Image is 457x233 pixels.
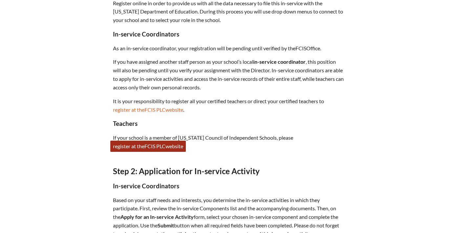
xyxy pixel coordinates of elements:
[295,45,306,51] span: FCIS
[113,58,344,92] p: If you have assigned another staff person as your school’s local , this position will also be pen...
[113,44,344,53] p: As an in-service coordinator, your registration will be pending until verified by the Office.
[113,133,344,151] p: If your school is a member of [US_STATE] Council of Independent Schools, please .
[120,214,194,220] strong: Apply for an In-service Activity
[113,166,344,176] h2: Step 2: Application for In-service Activity
[144,143,155,149] span: FCIS
[110,141,186,152] a: register at theFCIS PLCwebsite
[144,106,155,113] span: FCIS
[158,222,174,228] strong: Submit
[113,31,344,38] h3: In-service Coordinators
[156,106,165,113] span: PLC
[253,58,306,65] strong: in-service coordinator
[113,182,344,190] h3: In-service Coordinators
[113,97,344,114] p: It is your responsibility to register all your certified teachers or direct your certified teache...
[156,143,165,149] span: PLC
[113,120,344,127] h3: Teachers
[110,104,186,115] a: register at theFCIS PLCwebsite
